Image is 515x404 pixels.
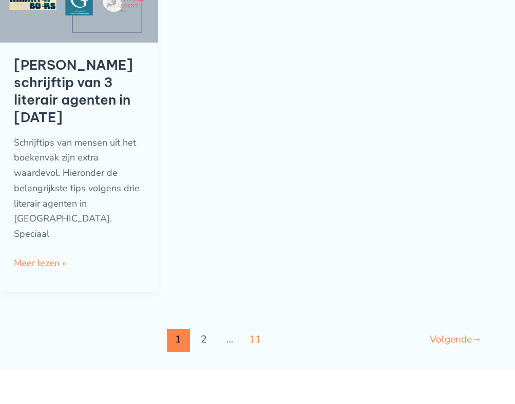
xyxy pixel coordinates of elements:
[14,135,144,242] p: Schrijftips van mensen uit het boekenvak zijn extra waardevol. Hieronder de belangrijkste tips vo...
[193,329,216,352] a: Pagina 2
[14,56,133,125] a: [PERSON_NAME] schrijftip van 3 literair agenten in [DATE]
[18,329,497,352] nav: Bericht paginering
[243,329,266,352] a: Pagina 11
[218,329,241,352] span: …
[415,329,497,352] a: Volgende
[14,256,66,271] a: Meer lezen »
[472,333,482,346] span: →
[167,329,190,352] span: Pagina 1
